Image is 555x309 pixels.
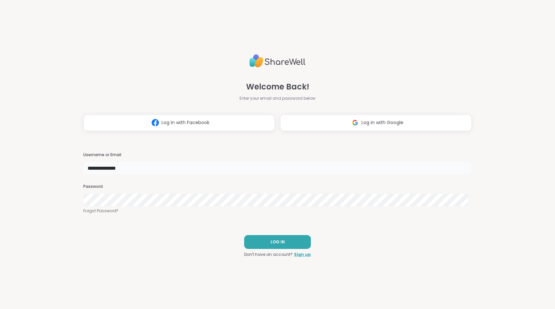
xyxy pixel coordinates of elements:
[83,152,472,158] h3: Username or Email
[244,252,293,257] span: Don't have an account?
[294,252,311,257] a: Sign up
[271,239,285,245] span: LOG IN
[149,117,162,129] img: ShareWell Logomark
[249,51,306,70] img: ShareWell Logo
[83,184,472,189] h3: Password
[349,117,361,129] img: ShareWell Logomark
[162,119,209,126] span: Log in with Facebook
[280,115,472,131] button: Log in with Google
[244,235,311,249] button: LOG IN
[361,119,403,126] span: Log in with Google
[246,81,309,93] span: Welcome Back!
[240,95,315,101] span: Enter your email and password below
[83,208,472,214] a: Forgot Password?
[83,115,275,131] button: Log in with Facebook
